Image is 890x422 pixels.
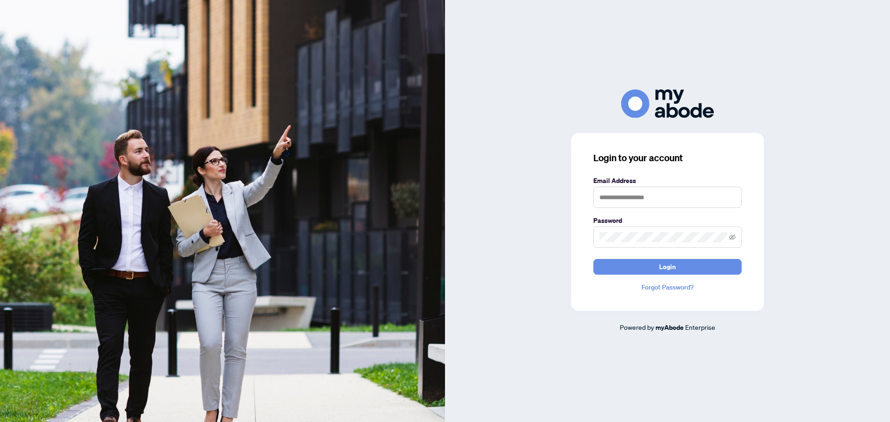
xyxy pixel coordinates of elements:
[659,259,676,274] span: Login
[685,323,715,331] span: Enterprise
[593,282,742,292] a: Forgot Password?
[593,259,742,275] button: Login
[729,234,736,240] span: eye-invisible
[655,322,684,333] a: myAbode
[620,323,654,331] span: Powered by
[593,176,742,186] label: Email Address
[621,89,714,118] img: ma-logo
[593,215,742,226] label: Password
[593,151,742,164] h3: Login to your account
